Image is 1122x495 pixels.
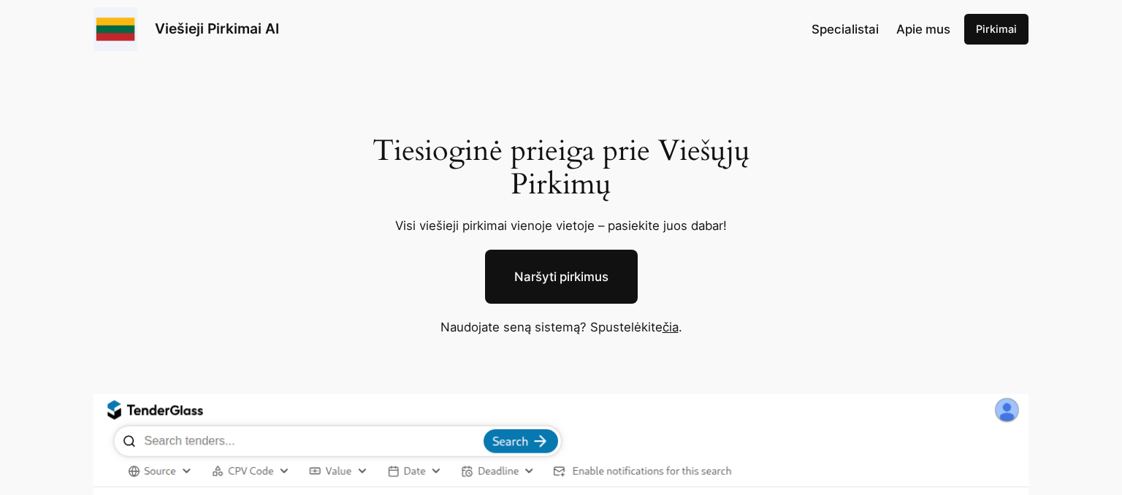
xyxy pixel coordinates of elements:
a: Specialistai [812,20,879,39]
h1: Tiesioginė prieiga prie Viešųjų Pirkimų [355,134,768,202]
img: Viešieji pirkimai logo [93,7,137,51]
a: Apie mus [896,20,950,39]
a: Pirkimai [964,14,1028,45]
a: Naršyti pirkimus [485,250,638,304]
span: Apie mus [896,22,950,37]
p: Visi viešieji pirkimai vienoje vietoje – pasiekite juos dabar! [355,216,768,235]
a: Viešieji Pirkimai AI [155,20,279,37]
span: Specialistai [812,22,879,37]
p: Naudojate seną sistemą? Spustelėkite . [335,318,787,337]
a: čia [663,320,679,334]
nav: Navigation [812,20,950,39]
